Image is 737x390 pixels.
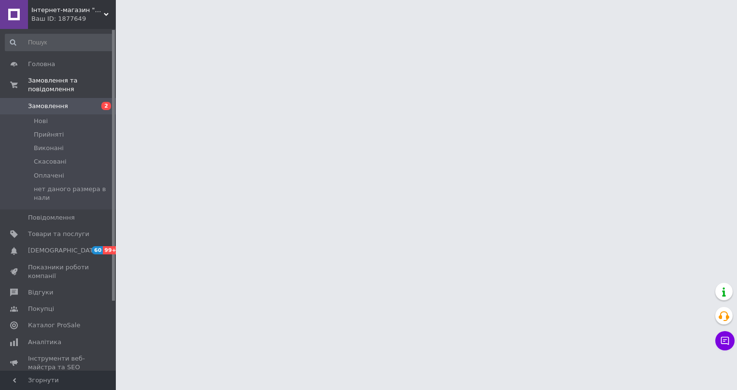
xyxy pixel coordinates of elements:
[28,338,61,347] span: Аналітика
[34,144,64,153] span: Виконані
[28,321,80,330] span: Каталог ProSale
[28,102,68,111] span: Замовлення
[34,130,64,139] span: Прийняті
[28,246,99,255] span: [DEMOGRAPHIC_DATA]
[715,331,735,350] button: Чат з покупцем
[34,157,67,166] span: Скасовані
[28,305,54,313] span: Покупці
[34,117,48,125] span: Нові
[31,6,104,14] span: Інтернет-магазин "Sport-Tops"
[28,213,75,222] span: Повідомлення
[34,171,64,180] span: Оплачені
[28,76,116,94] span: Замовлення та повідомлення
[28,60,55,69] span: Головна
[103,246,119,254] span: 99+
[28,230,89,238] span: Товари та послуги
[28,354,89,372] span: Інструменти веб-майстра та SEO
[34,185,112,202] span: нет даного размера в нали
[28,288,53,297] span: Відгуки
[5,34,113,51] input: Пошук
[92,246,103,254] span: 60
[28,263,89,280] span: Показники роботи компанії
[31,14,116,23] div: Ваш ID: 1877649
[101,102,111,110] span: 2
